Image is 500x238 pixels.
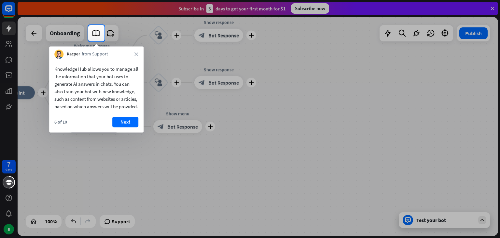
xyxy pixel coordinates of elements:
[54,65,138,110] div: Knowledge Hub allows you to manage all the information that your bot uses to generate AI answers ...
[82,51,108,58] span: from Support
[5,3,25,22] button: Open LiveChat chat widget
[54,119,67,125] div: 6 of 10
[112,117,138,127] button: Next
[67,51,80,58] span: Kacper
[134,52,138,56] i: close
